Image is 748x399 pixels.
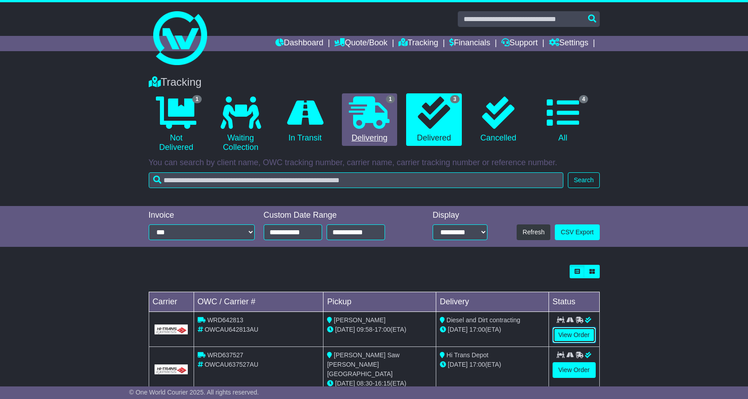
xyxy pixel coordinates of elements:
[553,327,596,343] a: View Order
[535,93,590,146] a: 4 All
[204,361,258,368] span: OWCAU637527AU
[469,361,485,368] span: 17:00
[342,93,397,146] a: 1 Delivering
[433,210,487,220] div: Display
[406,93,461,146] a: 3 Delivered
[471,93,526,146] a: Cancelled
[327,379,432,388] div: - (ETA)
[149,210,255,220] div: Invoice
[448,326,468,333] span: [DATE]
[450,95,460,103] span: 3
[448,361,468,368] span: [DATE]
[440,360,545,369] div: (ETA)
[213,93,268,156] a: Waiting Collection
[375,326,390,333] span: 17:00
[264,210,408,220] div: Custom Date Range
[129,389,259,396] span: © One World Courier 2025. All rights reserved.
[192,95,202,103] span: 1
[207,351,243,359] span: WRD637527
[275,36,323,51] a: Dashboard
[194,292,323,312] td: OWC / Carrier #
[398,36,438,51] a: Tracking
[553,362,596,378] a: View Order
[149,93,204,156] a: 1 Not Delivered
[149,158,600,168] p: You can search by client name, OWC tracking number, carrier name, carrier tracking number or refe...
[334,316,385,324] span: [PERSON_NAME]
[335,380,355,387] span: [DATE]
[375,380,390,387] span: 16:15
[469,326,485,333] span: 17:00
[327,325,432,334] div: - (ETA)
[436,292,549,312] td: Delivery
[149,292,194,312] td: Carrier
[501,36,538,51] a: Support
[449,36,490,51] a: Financials
[277,93,332,146] a: In Transit
[207,316,243,324] span: WRD642813
[549,292,599,312] td: Status
[568,172,599,188] button: Search
[155,364,188,374] img: GetCarrierServiceLogo
[357,326,372,333] span: 09:58
[386,95,395,103] span: 1
[447,316,520,324] span: Diesel and Dirt contracting
[327,351,399,377] span: [PERSON_NAME] Saw [PERSON_NAME] [GEOGRAPHIC_DATA]
[334,36,387,51] a: Quote/Book
[517,224,550,240] button: Refresh
[549,36,589,51] a: Settings
[204,326,258,333] span: OWCAU642813AU
[447,351,488,359] span: Hi Trans Depot
[579,95,589,103] span: 4
[357,380,372,387] span: 08:30
[555,224,599,240] a: CSV Export
[323,292,436,312] td: Pickup
[440,325,545,334] div: (ETA)
[335,326,355,333] span: [DATE]
[155,324,188,334] img: GetCarrierServiceLogo
[144,76,604,89] div: Tracking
